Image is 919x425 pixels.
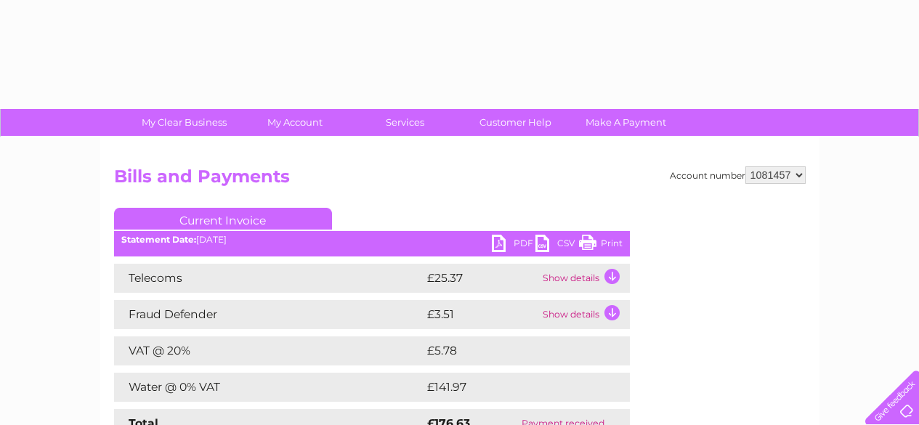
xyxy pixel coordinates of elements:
h2: Bills and Payments [114,166,806,194]
a: CSV [535,235,579,256]
a: Make A Payment [566,109,686,136]
b: Statement Date: [121,234,196,245]
td: £141.97 [424,373,602,402]
a: Print [579,235,623,256]
td: £25.37 [424,264,539,293]
td: Water @ 0% VAT [114,373,424,402]
a: My Clear Business [124,109,244,136]
div: Account number [670,166,806,184]
td: £5.78 [424,336,596,365]
td: Telecoms [114,264,424,293]
td: VAT @ 20% [114,336,424,365]
a: Current Invoice [114,208,332,230]
a: My Account [235,109,355,136]
td: £3.51 [424,300,539,329]
td: Show details [539,264,630,293]
td: Fraud Defender [114,300,424,329]
td: Show details [539,300,630,329]
a: PDF [492,235,535,256]
a: Customer Help [456,109,575,136]
div: [DATE] [114,235,630,245]
a: Services [345,109,465,136]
